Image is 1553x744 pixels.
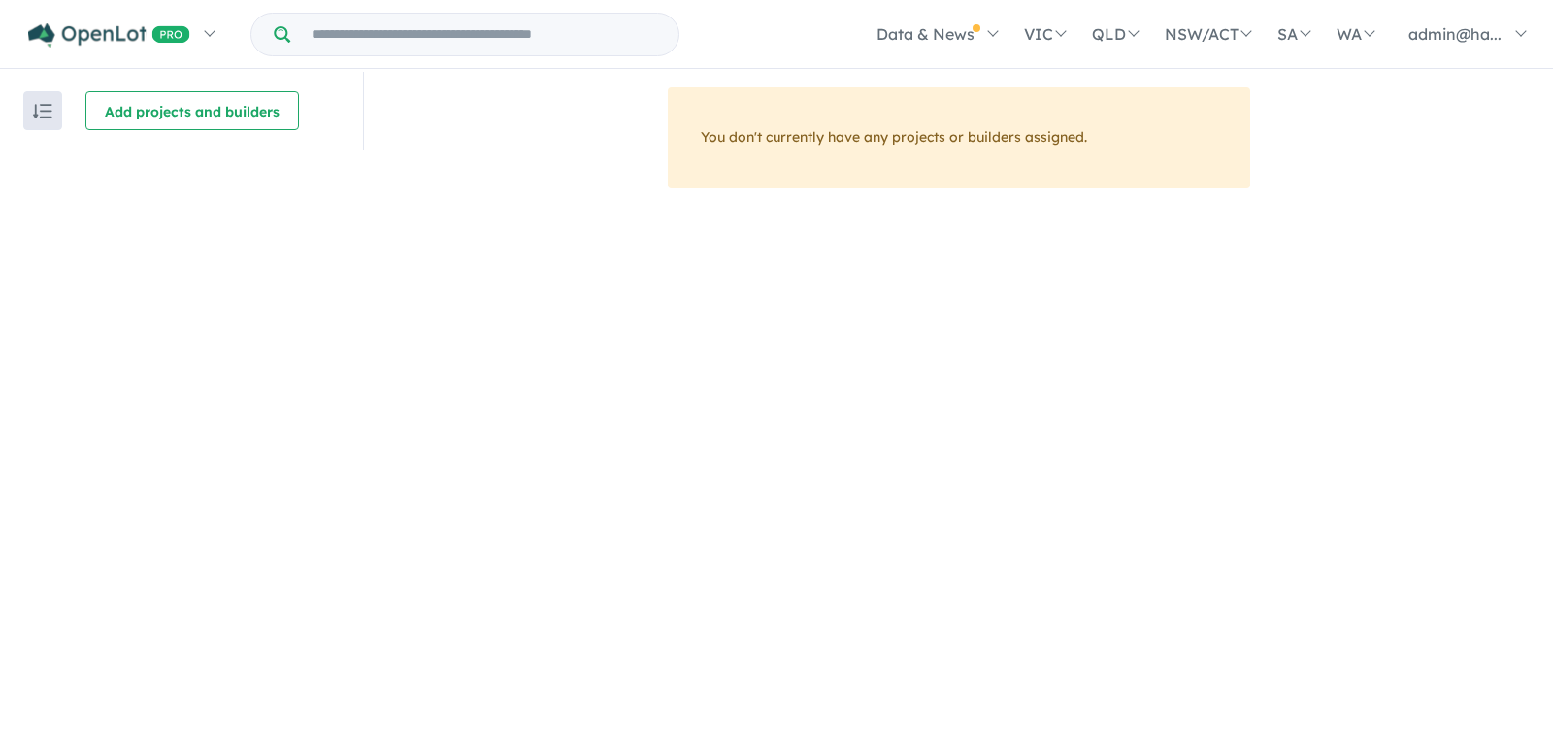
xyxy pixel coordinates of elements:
[668,87,1250,188] div: You don't currently have any projects or builders assigned.
[28,23,190,48] img: Openlot PRO Logo White
[85,91,299,130] button: Add projects and builders
[33,104,52,118] img: sort.svg
[1408,24,1502,44] span: admin@ha...
[294,14,675,55] input: Try estate name, suburb, builder or developer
